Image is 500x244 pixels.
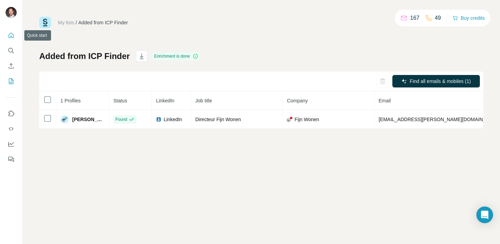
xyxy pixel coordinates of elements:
button: Feedback [6,153,17,166]
span: Directeur Fijn Wonen [195,117,241,122]
img: Surfe Logo [39,17,51,28]
div: Added from ICP Finder [78,19,128,26]
div: Open Intercom Messenger [476,207,493,223]
span: Find all emails & mobiles (1) [410,78,471,85]
span: Job title [195,98,212,103]
button: Quick start [6,29,17,42]
span: 1 Profiles [60,98,81,103]
h1: Added from ICP Finder [39,51,130,62]
span: Company [287,98,308,103]
img: LinkedIn logo [156,117,161,122]
div: Enrichment is done [152,52,200,60]
p: 49 [435,14,441,22]
button: Search [6,44,17,57]
button: Find all emails & mobiles (1) [392,75,480,87]
span: LinkedIn [156,98,174,103]
img: company-logo [287,117,292,122]
span: [PERSON_NAME] [72,116,105,123]
img: Avatar [6,7,17,18]
button: My lists [6,75,17,87]
a: My lists [58,20,74,25]
button: Enrich CSV [6,60,17,72]
span: Status [113,98,127,103]
li: / [76,19,77,26]
span: Email [378,98,391,103]
p: 167 [410,14,419,22]
span: Fijn Wonen [294,116,319,123]
button: Dashboard [6,138,17,150]
button: Use Surfe API [6,123,17,135]
button: Use Surfe on LinkedIn [6,107,17,120]
img: Avatar [60,115,69,124]
span: LinkedIn [164,116,182,123]
span: Found [115,116,127,123]
button: Buy credits [452,13,485,23]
